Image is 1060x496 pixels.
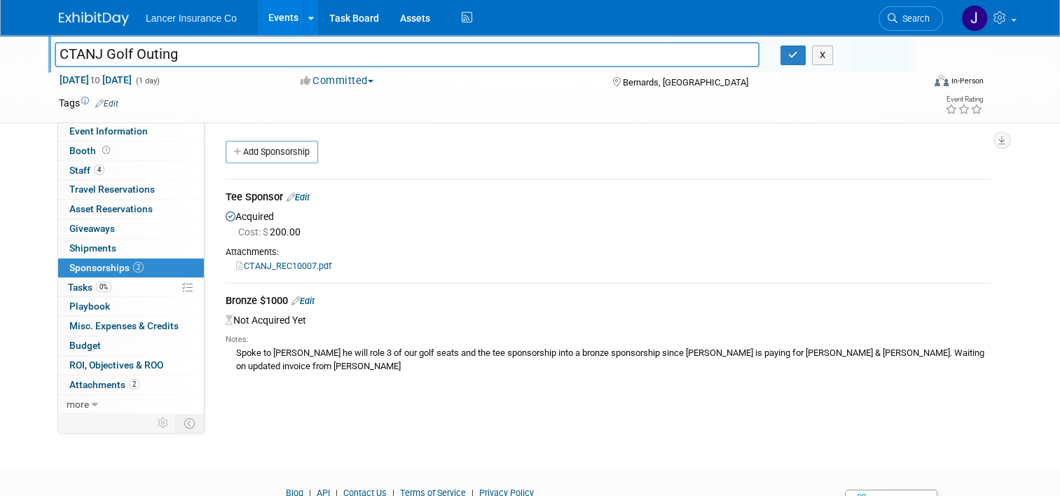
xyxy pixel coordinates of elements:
[69,145,113,156] span: Booth
[69,165,104,176] span: Staff
[59,96,118,110] td: Tags
[897,13,930,24] span: Search
[69,223,115,234] span: Giveaways
[133,262,144,273] span: 2
[961,5,988,32] img: Jimmy Navarro
[58,297,204,316] a: Playbook
[296,74,379,88] button: Committed
[58,356,204,375] a: ROI, Objectives & ROO
[69,203,153,214] span: Asset Reservations
[812,46,834,65] button: X
[69,379,139,390] span: Attachments
[291,296,315,306] a: Edit
[226,334,991,345] div: Notes:
[58,142,204,160] a: Booth
[226,311,991,377] div: Not Acquired Yet
[58,180,204,199] a: Travel Reservations
[935,75,949,86] img: Format-Inperson.png
[58,278,204,297] a: Tasks0%
[226,345,991,373] div: Spoke to [PERSON_NAME] he will role 3 of our golf seats and the tee sponsorship into a bronze spo...
[69,340,101,351] span: Budget
[951,76,984,86] div: In-Person
[226,207,991,273] div: Acquired
[847,73,984,94] div: Event Format
[58,317,204,336] a: Misc. Expenses & Credits
[226,190,991,207] div: Tee Sponsor
[69,242,116,254] span: Shipments
[89,74,102,85] span: to
[226,294,991,311] div: Bronze $1000
[879,6,943,31] a: Search
[58,219,204,238] a: Giveaways
[58,376,204,394] a: Attachments2
[623,77,748,88] span: Bernards, [GEOGRAPHIC_DATA]
[69,301,110,312] span: Playbook
[151,414,176,432] td: Personalize Event Tab Strip
[238,226,306,237] span: 200.00
[67,399,89,410] span: more
[238,226,270,237] span: Cost: $
[69,125,148,137] span: Event Information
[94,165,104,175] span: 4
[59,74,132,86] span: [DATE] [DATE]
[129,379,139,390] span: 2
[226,246,991,259] div: Attachments:
[68,282,111,293] span: Tasks
[59,12,129,26] img: ExhibitDay
[58,336,204,355] a: Budget
[69,262,144,273] span: Sponsorships
[58,200,204,219] a: Asset Reservations
[146,13,237,24] span: Lancer Insurance Co
[58,161,204,180] a: Staff4
[58,395,204,414] a: more
[945,96,983,103] div: Event Rating
[176,414,205,432] td: Toggle Event Tabs
[58,122,204,141] a: Event Information
[99,145,113,156] span: Booth not reserved yet
[69,359,163,371] span: ROI, Objectives & ROO
[69,184,155,195] span: Travel Reservations
[58,259,204,277] a: Sponsorships2
[236,261,331,271] a: CTANJ_REC10007.pdf
[135,76,160,85] span: (1 day)
[58,239,204,258] a: Shipments
[287,192,310,202] a: Edit
[96,282,111,292] span: 0%
[226,141,318,163] a: Add Sponsorship
[95,99,118,109] a: Edit
[69,320,179,331] span: Misc. Expenses & Credits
